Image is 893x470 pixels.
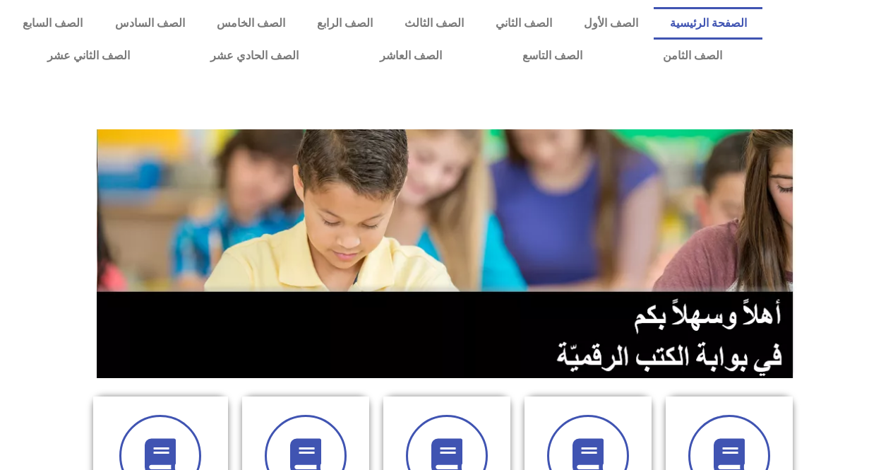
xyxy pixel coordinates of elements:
a: الصف الحادي عشر [170,40,339,72]
a: الصف الثاني [479,7,568,40]
a: الصف الثامن [623,40,762,72]
a: الصف الثاني عشر [7,40,170,72]
a: الصف الخامس [200,7,301,40]
a: الصفحة الرئيسية [654,7,762,40]
a: الصف السابع [7,7,99,40]
a: الصف الثالث [388,7,479,40]
a: الصف الأول [568,7,654,40]
a: الصف الرابع [301,7,388,40]
a: الصف السادس [99,7,200,40]
a: الصف العاشر [340,40,482,72]
a: الصف التاسع [482,40,623,72]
